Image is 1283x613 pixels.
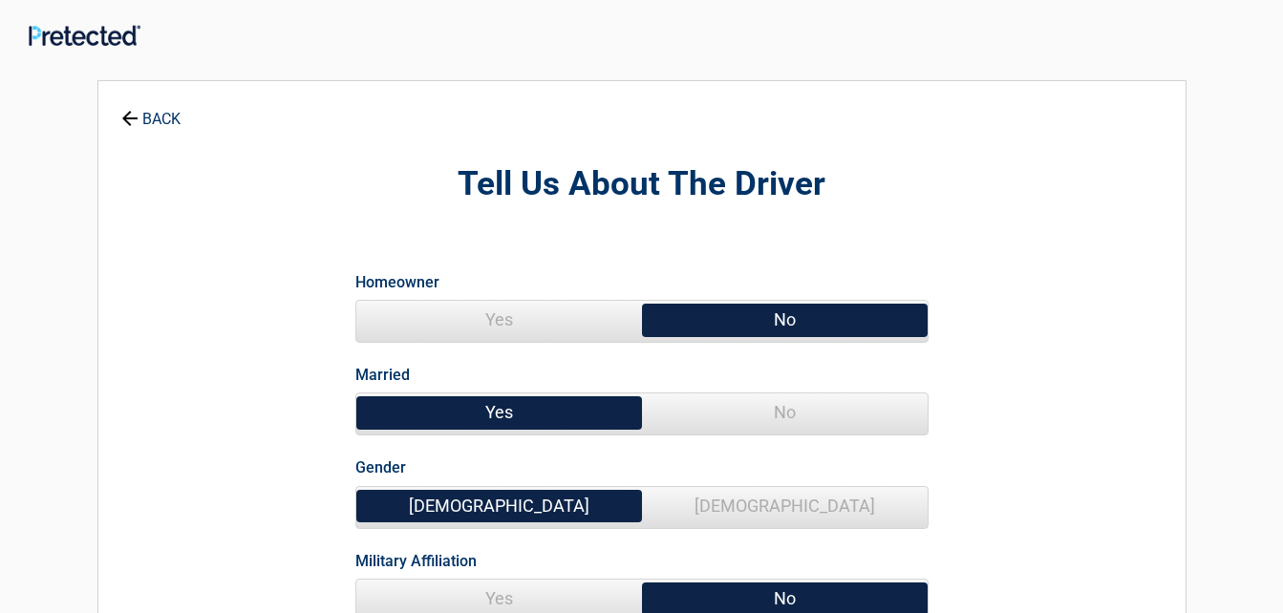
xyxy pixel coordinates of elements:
label: Gender [355,454,406,480]
span: No [642,393,928,432]
span: No [642,301,928,339]
span: [DEMOGRAPHIC_DATA] [642,487,928,525]
label: Military Affiliation [355,548,477,574]
span: Yes [356,393,642,432]
h2: Tell Us About The Driver [203,162,1080,207]
span: Yes [356,301,642,339]
a: BACK [118,94,184,127]
span: [DEMOGRAPHIC_DATA] [356,487,642,525]
label: Homeowner [355,269,439,295]
img: Main Logo [29,25,140,45]
label: Married [355,362,410,388]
